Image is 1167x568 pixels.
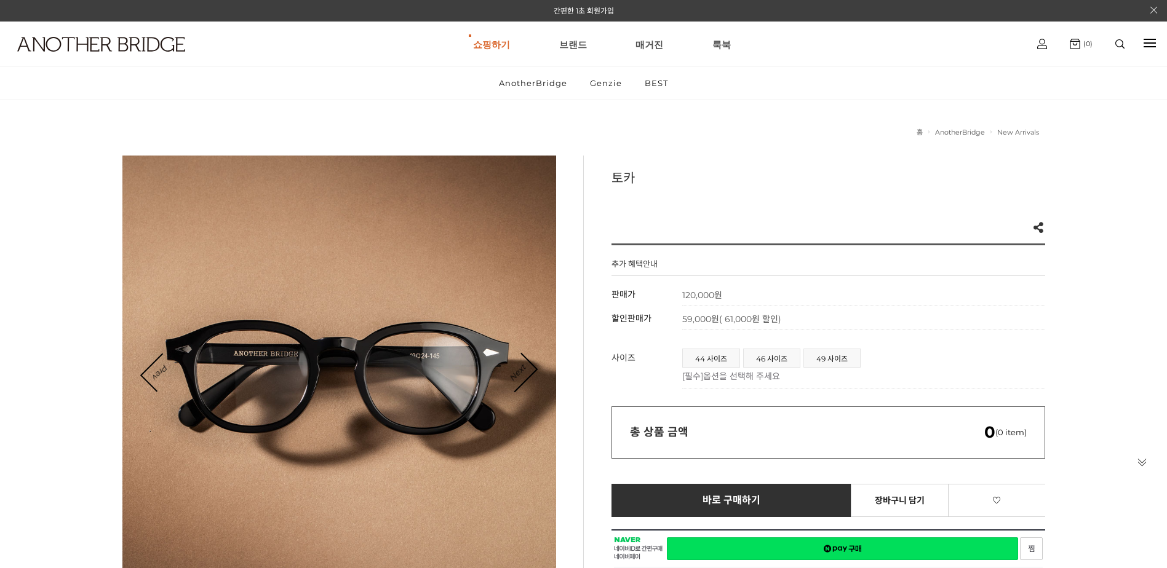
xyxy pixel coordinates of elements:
a: 브랜드 [559,22,587,66]
h4: 추가 혜택안내 [611,258,658,275]
a: 새창 [1020,537,1043,560]
em: 0 [984,422,995,442]
span: ( 61,000원 할인) [719,314,781,325]
a: AnotherBridge [488,67,578,99]
span: 바로 구매하기 [703,495,761,506]
li: 49 사이즈 [803,349,861,368]
a: 바로 구매하기 [611,484,852,517]
a: 간편한 1초 회원가입 [554,6,614,15]
a: Prev [142,353,179,390]
a: 44 사이즈 [683,349,739,367]
strong: 120,000원 [682,290,722,301]
span: 59,000원 [682,314,781,325]
span: (0 item) [984,427,1027,437]
a: 홈 [917,128,923,136]
a: AnotherBridge [935,128,985,136]
a: 46 사이즈 [744,349,800,367]
img: cart [1070,39,1080,49]
a: 매거진 [635,22,663,66]
a: logo [6,37,181,82]
a: 장바구니 담기 [851,484,949,517]
span: 할인판매가 [611,313,651,324]
img: logo [17,37,185,52]
a: New Arrivals [997,128,1039,136]
a: 새창 [667,537,1018,560]
strong: 총 상품 금액 [630,425,688,439]
th: 사이즈 [611,342,682,389]
h3: 토카 [611,168,1045,186]
span: 옵션을 선택해 주세요 [703,371,780,382]
span: (0) [1080,39,1093,48]
a: (0) [1070,39,1093,49]
p: [필수] [682,369,1039,382]
li: 46 사이즈 [743,349,800,368]
a: Next [498,353,536,392]
a: 쇼핑하기 [473,22,510,66]
img: search [1115,39,1125,49]
img: cart [1037,39,1047,49]
span: 판매가 [611,289,635,300]
li: 44 사이즈 [682,349,740,368]
a: Genzie [580,67,632,99]
a: 룩북 [712,22,731,66]
a: 49 사이즈 [804,349,860,367]
a: BEST [634,67,679,99]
